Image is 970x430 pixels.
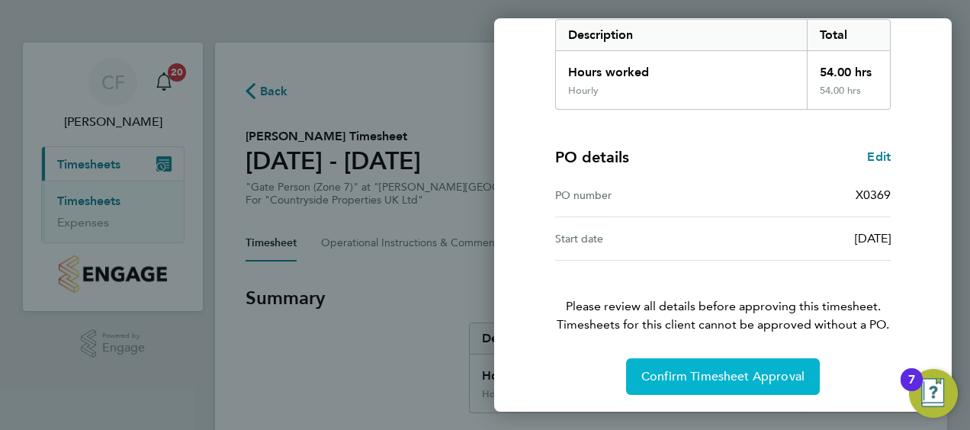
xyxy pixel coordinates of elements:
div: 54.00 hrs [807,85,891,109]
span: Timesheets for this client cannot be approved without a PO. [537,316,909,334]
span: Edit [867,149,891,164]
h4: PO details [555,146,629,168]
div: [DATE] [723,229,891,248]
div: 7 [908,380,915,400]
div: 54.00 hrs [807,51,891,85]
span: Confirm Timesheet Approval [641,369,805,384]
button: Confirm Timesheet Approval [626,358,820,395]
div: Summary of 25 - 31 Aug 2025 [555,19,891,110]
div: Hourly [568,85,599,97]
p: Please review all details before approving this timesheet. [537,261,909,334]
div: Total [807,20,891,50]
div: Hours worked [556,51,807,85]
span: X0369 [856,188,891,202]
button: Open Resource Center, 7 new notifications [909,369,958,418]
div: Description [556,20,807,50]
a: Edit [867,148,891,166]
div: Start date [555,229,723,248]
div: PO number [555,186,723,204]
